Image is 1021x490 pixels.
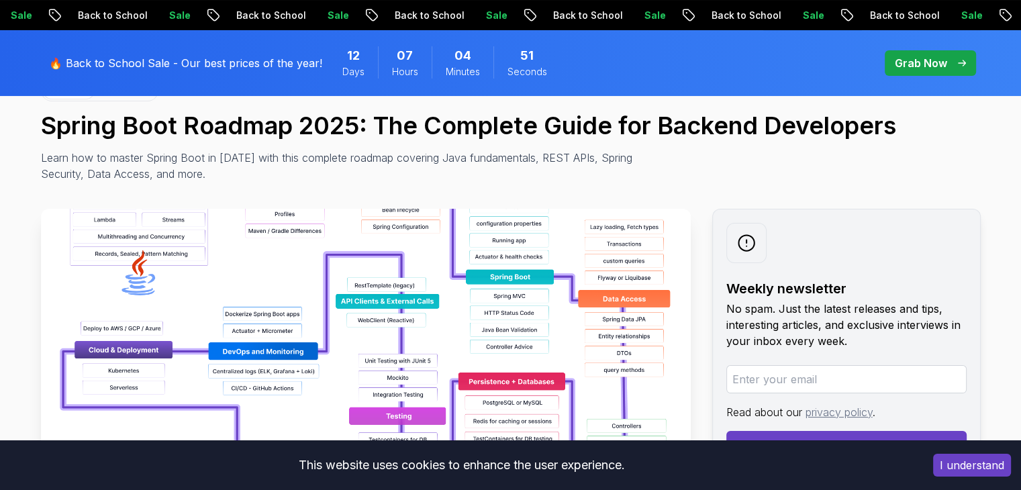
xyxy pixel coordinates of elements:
[397,46,413,65] span: 7 Hours
[535,9,626,22] p: Back to School
[933,454,1011,477] button: Accept cookies
[726,279,967,298] h2: Weekly newsletter
[218,9,309,22] p: Back to School
[693,9,785,22] p: Back to School
[347,46,360,65] span: 12 Days
[785,9,828,22] p: Sale
[377,9,468,22] p: Back to School
[309,9,352,22] p: Sale
[520,46,534,65] span: 51 Seconds
[392,65,418,79] span: Hours
[446,65,480,79] span: Minutes
[49,55,322,71] p: 🔥 Back to School Sale - Our best prices of the year!
[10,450,913,480] div: This website uses cookies to enhance the user experience.
[806,405,873,419] a: privacy policy
[726,431,967,458] button: Subscribe
[726,365,967,393] input: Enter your email
[468,9,511,22] p: Sale
[726,404,967,420] p: Read about our .
[507,65,547,79] span: Seconds
[60,9,151,22] p: Back to School
[454,46,471,65] span: 4 Minutes
[151,9,194,22] p: Sale
[626,9,669,22] p: Sale
[342,65,364,79] span: Days
[41,150,642,182] p: Learn how to master Spring Boot in [DATE] with this complete roadmap covering Java fundamentals, ...
[41,112,981,139] h1: Spring Boot Roadmap 2025: The Complete Guide for Backend Developers
[895,55,947,71] p: Grab Now
[943,9,986,22] p: Sale
[852,9,943,22] p: Back to School
[726,301,967,349] p: No spam. Just the latest releases and tips, interesting articles, and exclusive interviews in you...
